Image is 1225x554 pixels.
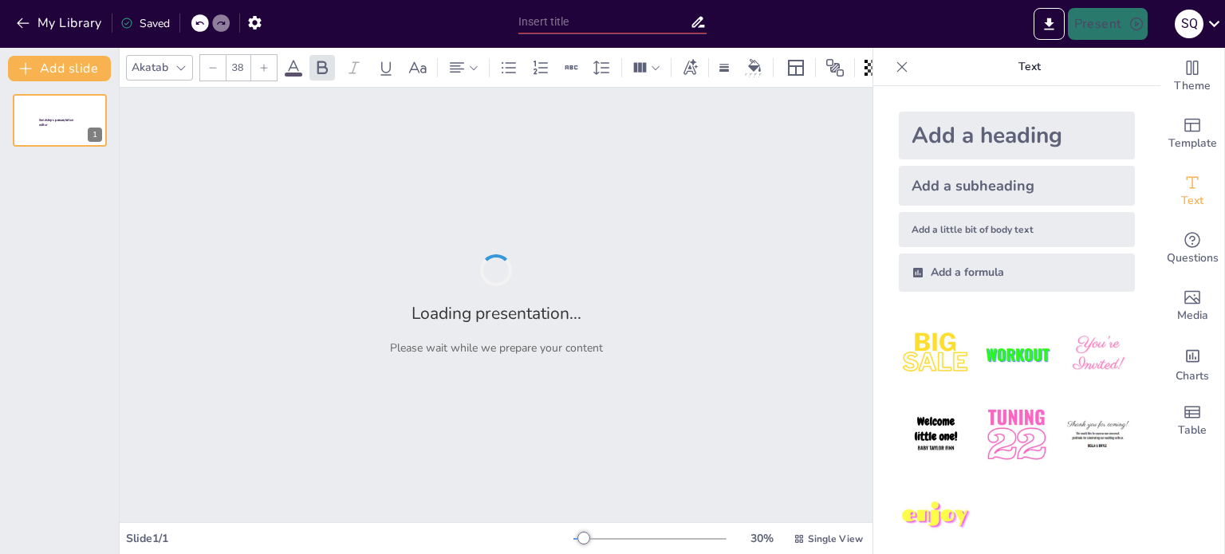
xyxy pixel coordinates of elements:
[1034,8,1065,40] button: Export to PowerPoint
[8,56,111,81] button: Add slide
[1175,10,1203,38] div: S Q
[1068,8,1148,40] button: Present
[979,317,1054,391] img: 2.jpeg
[899,212,1135,247] div: Add a little bit of body text
[1175,8,1203,40] button: S Q
[1160,392,1224,450] div: Add a table
[825,58,845,77] span: Position
[915,48,1144,86] p: Text
[899,112,1135,159] div: Add a heading
[1160,220,1224,277] div: Get real-time input from your audience
[1178,422,1207,439] span: Table
[12,10,108,36] button: My Library
[715,55,733,81] div: Border settings
[1174,77,1211,95] span: Theme
[899,479,973,553] img: 7.jpeg
[128,57,171,78] div: Akatab
[1160,335,1224,392] div: Add charts and graphs
[783,55,809,81] div: Layout
[1168,135,1217,152] span: Template
[13,94,107,147] div: 1
[899,398,973,472] img: 4.jpeg
[39,118,74,128] span: Sendsteps presentation editor
[1167,249,1219,267] span: Questions
[120,16,170,31] div: Saved
[899,317,973,391] img: 1.jpeg
[1061,317,1135,391] img: 3.jpeg
[628,55,664,81] div: Column Count
[808,532,863,545] span: Single View
[518,10,690,33] input: Insert title
[55,120,65,122] span: Subheading
[899,166,1135,206] div: Add a subheading
[742,59,766,76] div: Background color
[1160,277,1224,335] div: Add images, graphics, shapes or video
[1160,105,1224,163] div: Add ready made slides
[412,302,581,324] h2: Loading presentation...
[1160,163,1224,220] div: Add text boxes
[1176,367,1209,385] span: Charts
[88,128,102,142] div: 1
[1177,307,1208,324] span: Media
[742,531,781,546] div: 30 %
[979,398,1054,472] img: 5.jpeg
[1160,48,1224,105] div: Change the overall theme
[1181,192,1203,210] span: Text
[126,531,573,546] div: Slide 1 / 1
[899,253,1135,292] div: Add a formula
[390,340,603,356] p: Please wait while we prepare your content
[1061,398,1135,472] img: 6.jpeg
[678,55,702,81] div: Text effects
